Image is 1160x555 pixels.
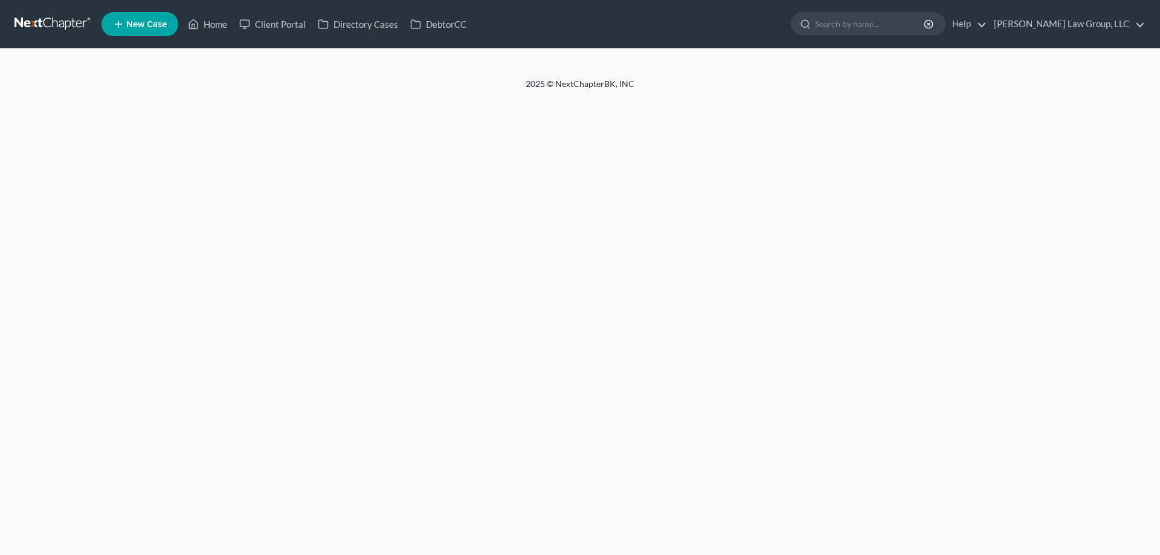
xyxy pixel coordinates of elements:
a: [PERSON_NAME] Law Group, LLC [988,13,1145,35]
a: Home [182,13,233,35]
a: DebtorCC [404,13,472,35]
a: Help [946,13,987,35]
div: 2025 © NextChapterBK, INC [236,78,924,100]
span: New Case [126,20,167,29]
a: Client Portal [233,13,312,35]
a: Directory Cases [312,13,404,35]
input: Search by name... [815,13,926,35]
